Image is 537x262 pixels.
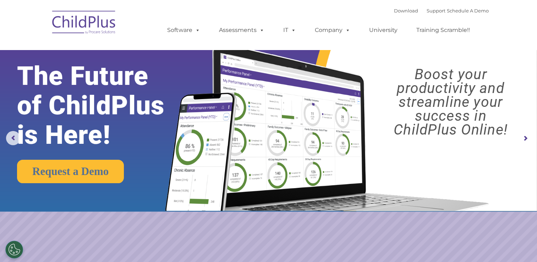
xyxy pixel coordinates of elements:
[371,67,530,137] rs-layer: Boost your productivity and streamline your success in ChildPlus Online!
[394,8,489,13] font: |
[160,23,207,37] a: Software
[99,47,120,52] span: Last name
[212,23,272,37] a: Assessments
[17,61,188,150] rs-layer: The Future of ChildPlus is Here!
[427,8,445,13] a: Support
[276,23,303,37] a: IT
[99,76,129,81] span: Phone number
[5,241,23,258] button: Cookies Settings
[409,23,477,37] a: Training Scramble!!
[308,23,357,37] a: Company
[17,160,124,183] a: Request a Demo
[49,6,120,41] img: ChildPlus by Procare Solutions
[447,8,489,13] a: Schedule A Demo
[362,23,405,37] a: University
[394,8,418,13] a: Download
